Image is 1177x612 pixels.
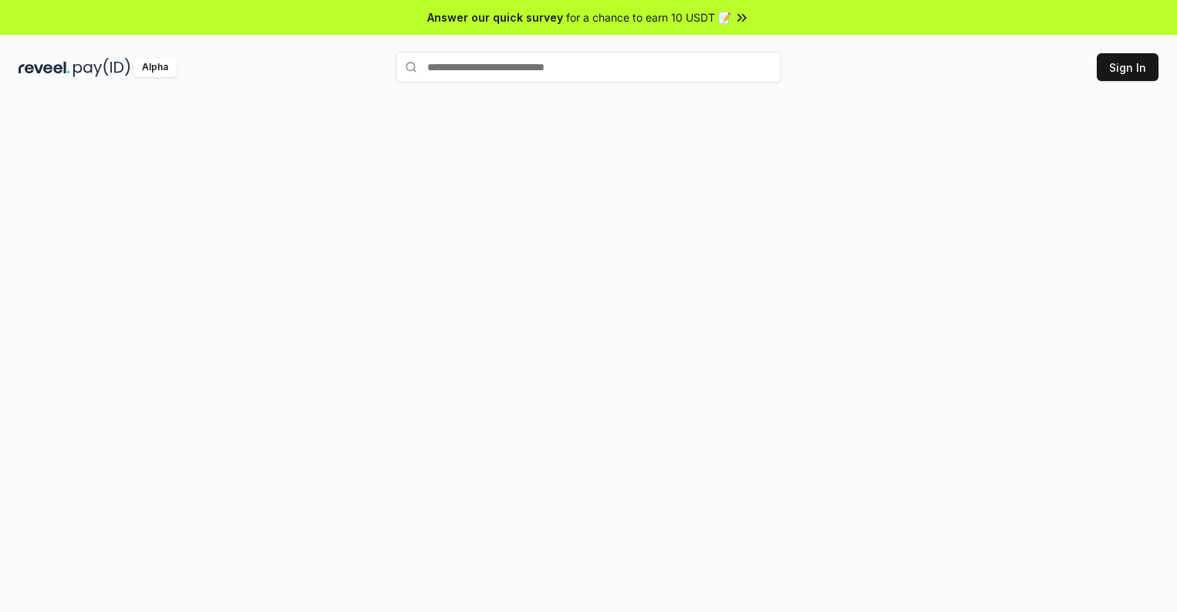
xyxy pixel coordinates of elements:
[427,9,563,25] span: Answer our quick survey
[1097,53,1158,81] button: Sign In
[566,9,731,25] span: for a chance to earn 10 USDT 📝
[73,58,130,77] img: pay_id
[133,58,177,77] div: Alpha
[19,58,70,77] img: reveel_dark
